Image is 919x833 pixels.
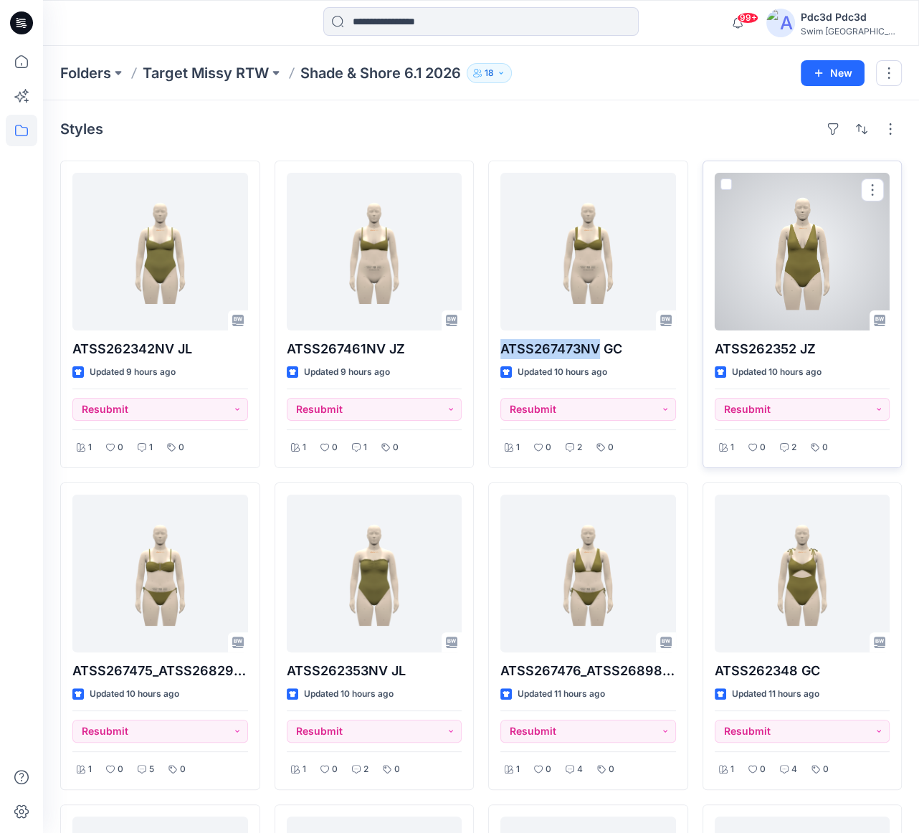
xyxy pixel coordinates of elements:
p: Updated 11 hours ago [732,687,819,702]
p: 1 [303,440,306,455]
p: Updated 9 hours ago [90,365,176,380]
p: 1 [516,762,520,777]
p: ATSS262353NV JL [287,661,462,681]
p: 1 [88,762,92,777]
a: ATSS262353NV JL [287,495,462,652]
p: 1 [303,762,306,777]
button: New [801,60,865,86]
p: 5 [149,762,154,777]
p: Updated 10 hours ago [732,365,822,380]
h4: Styles [60,120,103,138]
p: 1 [730,440,734,455]
p: 0 [546,762,551,777]
a: Folders [60,63,111,83]
p: 1 [516,440,520,455]
p: ATSS262352 JZ [715,339,890,359]
p: Shade & Shore 6.1 2026 [300,63,461,83]
p: 2 [791,440,796,455]
a: Target Missy RTW [143,63,269,83]
p: 1 [149,440,153,455]
p: Updated 10 hours ago [518,365,607,380]
p: 18 [485,65,494,81]
p: 0 [822,440,828,455]
p: 4 [577,762,583,777]
div: Pdc3d Pdc3d [801,9,901,26]
p: 0 [332,440,338,455]
p: 0 [608,440,614,455]
a: ATSS267473NV GC [500,173,676,330]
p: ATSS262342NV JL [72,339,248,359]
p: 0 [823,762,829,777]
p: ATSS262348 GC [715,661,890,681]
p: 0 [118,762,123,777]
a: ATSS267475_ATSS268298 JZ [72,495,248,652]
p: 0 [609,762,614,777]
p: 0 [760,440,766,455]
img: avatar [766,9,795,37]
p: Updated 10 hours ago [90,687,179,702]
div: Swim [GEOGRAPHIC_DATA] [801,26,901,37]
p: 0 [118,440,123,455]
p: 2 [363,762,368,777]
p: 2 [577,440,582,455]
a: ATSS267461NV JZ [287,173,462,330]
a: ATSS262342NV JL [72,173,248,330]
p: 1 [363,440,367,455]
p: 0 [332,762,338,777]
a: ATSS262348 GC [715,495,890,652]
p: 0 [178,440,184,455]
p: 0 [760,762,766,777]
p: ATSS267473NV GC [500,339,676,359]
p: 0 [180,762,186,777]
span: 99+ [737,12,758,24]
p: 1 [88,440,92,455]
p: 4 [791,762,797,777]
a: ATSS262352 JZ [715,173,890,330]
p: 1 [730,762,734,777]
p: ATSS267461NV JZ [287,339,462,359]
a: ATSS267476_ATSS26898NV V2 GC [500,495,676,652]
p: 0 [546,440,551,455]
p: Updated 9 hours ago [304,365,390,380]
p: Updated 10 hours ago [304,687,394,702]
p: ATSS267476_ATSS26898NV V2 GC [500,661,676,681]
p: 0 [393,440,399,455]
p: 0 [394,762,400,777]
button: 18 [467,63,512,83]
p: Updated 11 hours ago [518,687,605,702]
p: ATSS267475_ATSS268298 JZ [72,661,248,681]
